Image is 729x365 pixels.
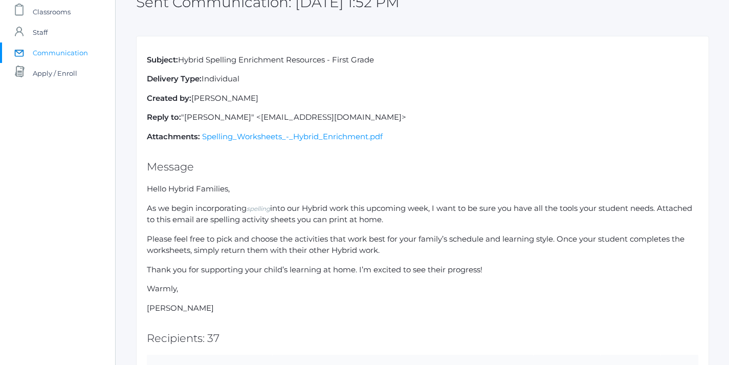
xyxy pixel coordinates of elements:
[147,55,178,65] strong: Subject:
[33,2,71,22] span: Classrooms
[147,203,698,226] p: As we begin incorporating into our Hybrid work this upcoming week, I want to be sure you have all...
[247,205,270,212] em: spelling
[147,183,698,195] p: Hello Hybrid Families,
[147,73,698,85] p: Individual
[147,93,191,103] strong: Created by:
[147,93,698,104] p: [PERSON_NAME]
[33,63,77,83] span: Apply / Enroll
[147,233,698,256] p: Please feel free to pick and choose the activities that work best for your family’s schedule and ...
[147,264,698,276] p: Thank you for supporting your child’s learning at home. I’m excited to see their progress!
[147,112,698,123] p: "[PERSON_NAME]" <[EMAIL_ADDRESS][DOMAIN_NAME]>
[147,283,698,295] p: Warmly,
[147,74,202,83] strong: Delivery Type:
[147,303,698,314] p: [PERSON_NAME]
[33,22,48,42] span: Staff
[147,132,200,141] strong: Attachments:
[33,42,88,63] span: Communication
[202,132,383,141] a: Spelling_Worksheets_-_Hybrid_Enrichment.pdf
[147,112,181,122] strong: Reply to:
[147,332,698,344] h2: Recipients: 37
[147,54,698,66] p: Hybrid Spelling Enrichment Resources - First Grade
[147,161,698,173] h2: Message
